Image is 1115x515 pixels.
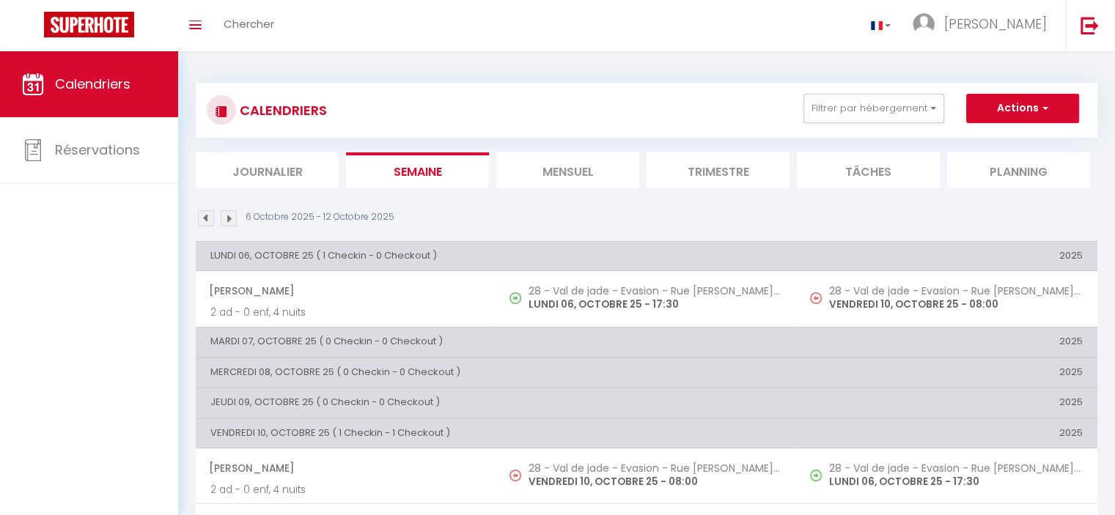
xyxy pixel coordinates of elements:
li: Mensuel [496,152,639,188]
button: Filtrer par hébergement [803,94,944,123]
th: MARDI 07, OCTOBRE 25 ( 0 Checkin - 0 Checkout ) [196,327,797,357]
span: [PERSON_NAME] [944,15,1047,33]
span: Réservations [55,141,140,159]
p: 6 Octobre 2025 - 12 Octobre 2025 [246,210,394,224]
span: Chercher [224,16,274,32]
th: 2025 [797,241,1097,270]
img: NO IMAGE [810,292,822,304]
button: Actions [966,94,1079,123]
p: VENDREDI 10, OCTOBRE 25 - 08:00 [529,474,782,489]
li: Trimestre [647,152,790,188]
th: LUNDI 06, OCTOBRE 25 ( 1 Checkin - 0 Checkout ) [196,241,797,270]
th: JEUDI 09, OCTOBRE 25 ( 0 Checkin - 0 Checkout ) [196,388,797,418]
th: 2025 [797,327,1097,357]
p: LUNDI 06, OCTOBRE 25 - 17:30 [529,297,782,312]
span: [PERSON_NAME] [209,277,482,305]
h5: 28 - Val de jade - Evasion - Rue [PERSON_NAME] - Apt 32 [529,285,782,297]
li: Journalier [196,152,339,188]
h5: 28 - Val de jade - Evasion - Rue [PERSON_NAME] - Apt 32 [829,285,1083,297]
p: 2 ad - 0 enf, 4 nuits [210,482,482,497]
th: MERCREDI 08, OCTOBRE 25 ( 0 Checkin - 0 Checkout ) [196,357,797,387]
th: VENDREDI 10, OCTOBRE 25 ( 1 Checkin - 1 Checkout ) [196,418,797,448]
h5: 28 - Val de jade - Evasion - Rue [PERSON_NAME] - Apt 32 [829,462,1083,474]
span: [PERSON_NAME] [209,454,482,482]
p: LUNDI 06, OCTOBRE 25 - 17:30 [829,474,1083,489]
th: 2025 [797,357,1097,387]
img: NO IMAGE [509,470,521,481]
h3: CALENDRIERS [236,94,327,127]
img: logout [1081,16,1099,34]
img: ... [913,13,935,35]
li: Semaine [346,152,489,188]
h5: 28 - Val de jade - Evasion - Rue [PERSON_NAME] - Apt 32 [529,462,782,474]
p: VENDREDI 10, OCTOBRE 25 - 08:00 [829,297,1083,312]
p: 2 ad - 0 enf, 4 nuits [210,305,482,320]
img: Super Booking [44,12,134,37]
span: Calendriers [55,75,130,93]
img: NO IMAGE [810,470,822,481]
li: Planning [947,152,1090,188]
th: 2025 [797,388,1097,418]
th: 2025 [797,418,1097,448]
li: Tâches [797,152,940,188]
